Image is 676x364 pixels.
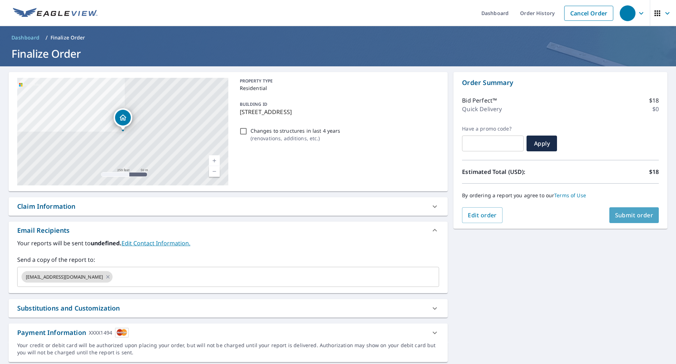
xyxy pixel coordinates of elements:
span: [EMAIL_ADDRESS][DOMAIN_NAME] [22,274,107,280]
h1: Finalize Order [9,46,667,61]
label: Have a promo code? [462,126,524,132]
img: cardImage [115,328,129,337]
div: Claim Information [17,202,76,211]
p: $18 [649,96,659,105]
p: ( renovations, additions, etc. ) [251,134,341,142]
label: Your reports will be sent to [17,239,439,247]
div: XXXX1494 [89,328,112,337]
a: Current Level 17, Zoom In [209,155,220,166]
span: Edit order [468,211,497,219]
p: $0 [652,105,659,113]
span: Apply [532,140,551,147]
button: Submit order [609,207,659,223]
p: $18 [649,167,659,176]
a: Current Level 17, Zoom Out [209,166,220,177]
div: Substitutions and Customization [17,303,120,313]
div: [EMAIL_ADDRESS][DOMAIN_NAME] [22,271,113,283]
li: / [46,33,48,42]
p: Finalize Order [51,34,85,41]
div: Payment Information [17,328,129,337]
div: Email Recipients [17,226,70,235]
p: PROPERTY TYPE [240,78,437,84]
div: Dropped pin, building 1, Residential property, 4375 Tidemarsh Ct Southport, NC 28461 [114,108,132,131]
p: BUILDING ID [240,101,267,107]
p: Residential [240,84,437,92]
a: EditContactInfo [122,239,190,247]
p: Quick Delivery [462,105,502,113]
p: Order Summary [462,78,659,88]
div: Your credit or debit card will be authorized upon placing your order, but will not be charged unt... [17,342,439,356]
p: Estimated Total (USD): [462,167,560,176]
div: Payment InformationXXXX1494cardImage [9,323,448,342]
p: Changes to structures in last 4 years [251,127,341,134]
b: undefined. [91,239,122,247]
p: Bid Perfect™ [462,96,497,105]
a: Terms of Use [554,192,586,199]
label: Send a copy of the report to: [17,255,439,264]
button: Apply [527,136,557,151]
span: Dashboard [11,34,40,41]
a: Dashboard [9,32,43,43]
span: Submit order [615,211,653,219]
div: Substitutions and Customization [9,299,448,317]
button: Edit order [462,207,503,223]
p: [STREET_ADDRESS] [240,108,437,116]
nav: breadcrumb [9,32,667,43]
div: Claim Information [9,197,448,216]
div: Email Recipients [9,222,448,239]
img: EV Logo [13,8,97,19]
a: Cancel Order [564,6,613,21]
p: By ordering a report you agree to our [462,192,659,199]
